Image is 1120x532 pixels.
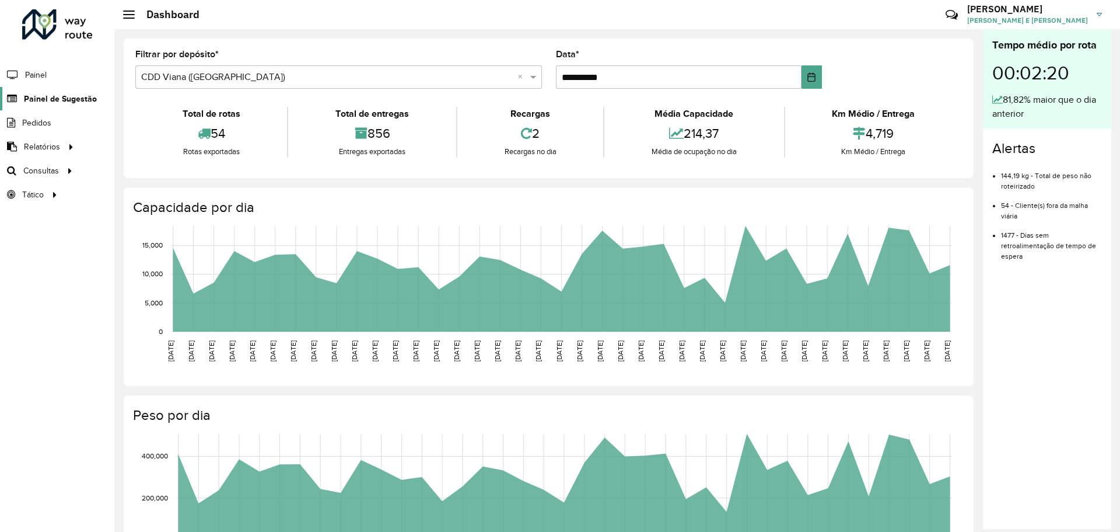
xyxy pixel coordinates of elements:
text: [DATE] [637,340,645,361]
text: [DATE] [391,340,399,361]
text: 15,000 [142,242,163,249]
li: 54 - Cliente(s) fora da malha viária [1001,192,1102,221]
li: 144,19 kg - Total de peso não roteirizado [1001,162,1102,192]
text: [DATE] [249,340,256,361]
div: 2 [460,121,600,146]
text: [DATE] [923,340,930,361]
text: [DATE] [351,340,358,361]
h3: [PERSON_NAME] [967,4,1088,15]
text: [DATE] [514,340,521,361]
text: [DATE] [698,340,706,361]
text: 10,000 [142,270,163,278]
text: [DATE] [576,340,583,361]
text: [DATE] [228,340,236,361]
text: 5,000 [145,299,163,307]
text: [DATE] [759,340,767,361]
h4: Capacidade por dia [133,199,962,216]
text: [DATE] [902,340,910,361]
text: [DATE] [371,340,379,361]
span: [PERSON_NAME] E [PERSON_NAME] [967,15,1088,26]
span: Consultas [23,165,59,177]
div: Total de rotas [138,107,284,121]
text: [DATE] [310,340,317,361]
text: [DATE] [330,340,338,361]
div: Média Capacidade [607,107,780,121]
span: Painel de Sugestão [24,93,97,105]
li: 1477 - Dias sem retroalimentação de tempo de espera [1001,221,1102,262]
text: [DATE] [882,340,890,361]
text: [DATE] [167,340,174,361]
div: Tempo médio por rota [992,37,1102,53]
span: Tático [22,189,44,201]
text: [DATE] [841,340,849,361]
div: Recargas [460,107,600,121]
text: [DATE] [678,340,685,361]
text: 400,000 [142,453,168,460]
span: Relatórios [24,141,60,153]
text: [DATE] [453,340,460,361]
div: 54 [138,121,284,146]
div: 81,82% maior que o dia anterior [992,93,1102,121]
text: [DATE] [412,340,419,361]
label: Data [556,47,579,61]
h4: Peso por dia [133,407,962,424]
text: [DATE] [494,340,501,361]
text: [DATE] [862,340,869,361]
div: 4,719 [788,121,959,146]
text: 200,000 [142,494,168,502]
text: [DATE] [780,340,787,361]
text: [DATE] [208,340,215,361]
div: 856 [291,121,453,146]
div: Rotas exportadas [138,146,284,158]
span: Clear all [517,70,527,84]
text: [DATE] [555,340,563,361]
text: [DATE] [534,340,542,361]
text: [DATE] [269,340,276,361]
text: [DATE] [596,340,604,361]
h4: Alertas [992,140,1102,157]
button: Choose Date [801,65,822,89]
text: [DATE] [473,340,481,361]
text: [DATE] [617,340,624,361]
div: 00:02:20 [992,53,1102,93]
h2: Dashboard [135,8,199,21]
div: Total de entregas [291,107,453,121]
a: Contato Rápido [939,2,964,27]
label: Filtrar por depósito [135,47,219,61]
div: Entregas exportadas [291,146,453,158]
span: Painel [25,69,47,81]
div: Km Médio / Entrega [788,107,959,121]
text: [DATE] [289,340,297,361]
div: Recargas no dia [460,146,600,158]
text: 0 [159,328,163,335]
text: [DATE] [943,340,951,361]
div: Média de ocupação no dia [607,146,780,158]
div: 214,37 [607,121,780,146]
text: [DATE] [432,340,440,361]
text: [DATE] [187,340,195,361]
span: Pedidos [22,117,51,129]
text: [DATE] [739,340,747,361]
text: [DATE] [657,340,665,361]
text: [DATE] [719,340,726,361]
text: [DATE] [821,340,828,361]
text: [DATE] [800,340,808,361]
div: Km Médio / Entrega [788,146,959,158]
